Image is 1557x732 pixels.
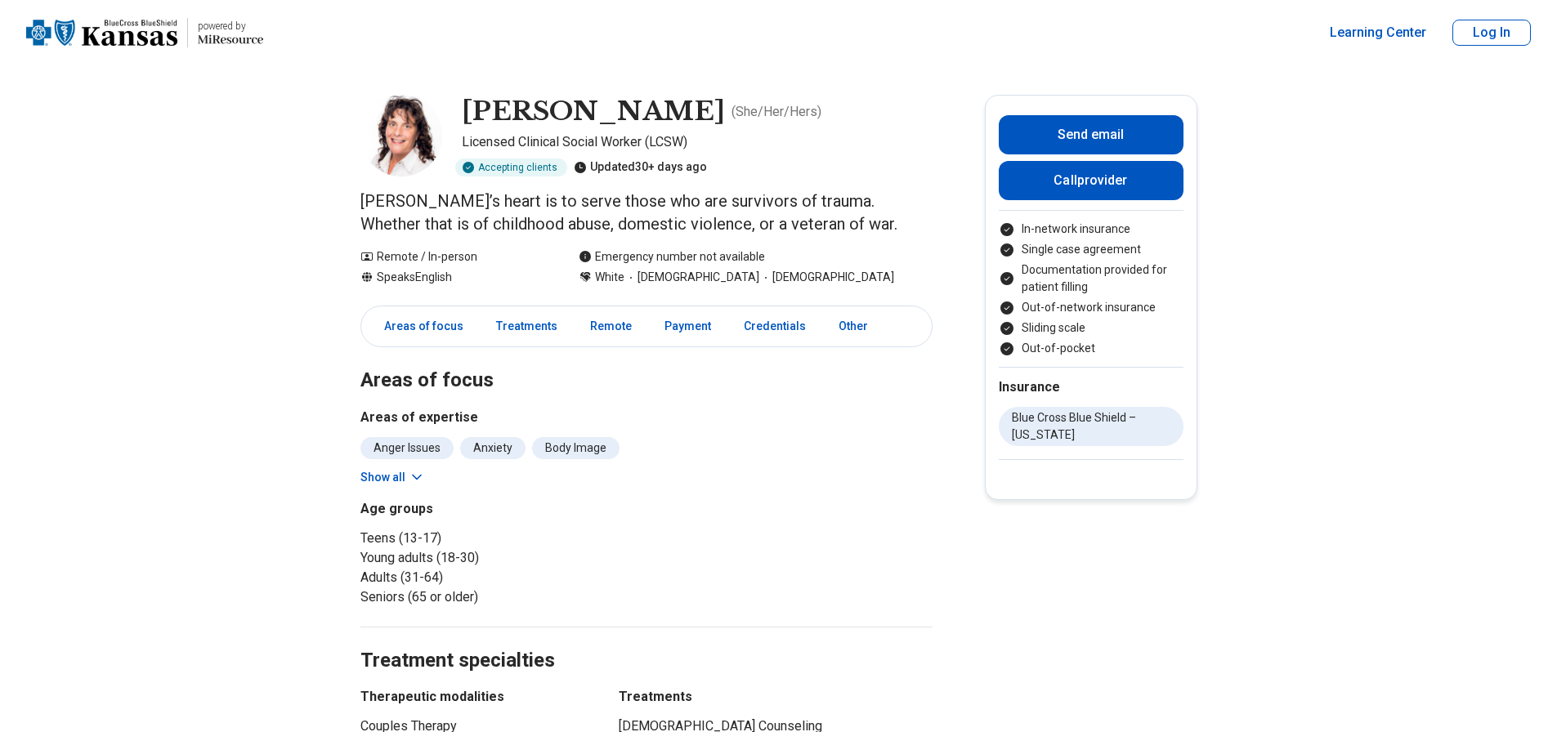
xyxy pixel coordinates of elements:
span: [DEMOGRAPHIC_DATA] [759,269,894,286]
li: Seniors (65 or older) [360,587,640,607]
li: Out-of-pocket [999,340,1183,357]
li: Anger Issues [360,437,454,459]
li: Teens (13-17) [360,529,640,548]
p: Licensed Clinical Social Worker (LCSW) [462,132,933,152]
a: Areas of focus [365,310,473,343]
a: Remote [580,310,642,343]
a: Credentials [734,310,816,343]
a: Payment [655,310,721,343]
a: Other [829,310,888,343]
h3: Age groups [360,499,640,519]
div: Updated 30+ days ago [574,158,707,176]
h3: Treatments [619,687,933,707]
h2: Areas of focus [360,328,933,395]
p: powered by [198,20,263,33]
li: Body Image [532,437,620,459]
h3: Areas of expertise [360,408,933,427]
div: Emergency number not available [579,248,765,266]
li: Adults (31-64) [360,568,640,587]
a: Learning Center [1330,23,1426,42]
a: Treatments [486,310,567,343]
p: [PERSON_NAME]’s heart is to serve those who are survivors of trauma. Whether that is of childhood... [360,190,933,235]
li: Anxiety [460,437,526,459]
li: Single case agreement [999,241,1183,258]
ul: Payment options [999,221,1183,357]
div: Remote / In-person [360,248,546,266]
img: Deborah Myers, Licensed Clinical Social Worker (LCSW) [360,95,442,176]
li: Documentation provided for patient filling [999,261,1183,296]
button: Log In [1452,20,1531,46]
h1: [PERSON_NAME] [462,95,725,129]
button: Callprovider [999,161,1183,200]
li: Out-of-network insurance [999,299,1183,316]
h3: Therapeutic modalities [360,687,589,707]
span: [DEMOGRAPHIC_DATA] [624,269,759,286]
p: ( She/Her/Hers ) [732,102,821,122]
button: Show all [360,469,425,486]
div: Accepting clients [455,158,567,176]
button: Send email [999,115,1183,154]
li: Sliding scale [999,319,1183,337]
li: Young adults (18-30) [360,548,640,568]
li: Blue Cross Blue Shield – [US_STATE] [999,407,1183,446]
h2: Insurance [999,377,1183,397]
h2: Treatment specialties [360,608,933,675]
div: Speaks English [360,269,546,286]
a: Home page [26,7,263,59]
span: White [595,269,624,286]
li: In-network insurance [999,221,1183,238]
